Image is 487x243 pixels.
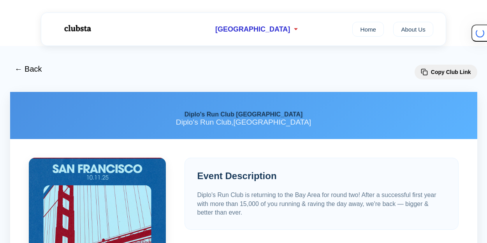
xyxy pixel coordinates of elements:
[197,191,446,217] p: Diplo's Run Club is returning to the Bay Area for round two! After a successful first year with m...
[352,22,384,37] a: Home
[431,69,471,75] span: Copy Club Link
[54,19,100,38] img: Logo
[393,22,433,37] a: About Us
[215,25,290,33] span: [GEOGRAPHIC_DATA]
[197,171,446,181] h2: Event Description
[415,65,477,79] button: Copy Club Link
[23,118,465,127] p: Diplo's Run Club , [GEOGRAPHIC_DATA]
[10,60,47,78] button: ← Back
[23,111,465,118] h1: Diplo's Run Club [GEOGRAPHIC_DATA]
